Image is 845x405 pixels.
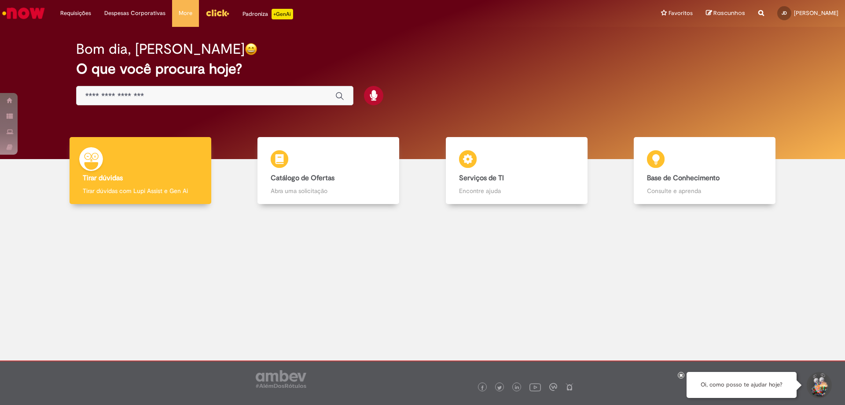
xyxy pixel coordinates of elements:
h2: O que você procura hoje? [76,61,769,77]
b: Serviços de TI [459,174,504,182]
span: More [179,9,192,18]
b: Base de Conhecimento [647,174,720,182]
a: Tirar dúvidas Tirar dúvidas com Lupi Assist e Gen Ai [46,137,235,204]
a: Base de Conhecimento Consulte e aprenda [611,137,799,204]
a: Rascunhos [706,9,745,18]
img: logo_footer_twitter.png [497,386,502,390]
img: logo_footer_facebook.png [480,386,485,390]
span: Rascunhos [713,9,745,17]
h2: Bom dia, [PERSON_NAME] [76,41,245,57]
img: logo_footer_workplace.png [549,383,557,391]
p: Tirar dúvidas com Lupi Assist e Gen Ai [83,186,198,195]
img: logo_footer_youtube.png [529,381,541,393]
span: JD [782,10,787,16]
img: logo_footer_ambev_rotulo_gray.png [256,370,306,388]
b: Tirar dúvidas [83,174,123,182]
img: click_logo_yellow_360x200.png [206,6,229,19]
p: Abra uma solicitação [271,186,386,195]
b: Catálogo de Ofertas [271,174,334,182]
img: logo_footer_naosei.png [566,383,573,391]
a: Serviços de TI Encontre ajuda [422,137,611,204]
a: Catálogo de Ofertas Abra uma solicitação [235,137,423,204]
img: happy-face.png [245,43,257,56]
img: ServiceNow [1,4,46,22]
p: Consulte e aprenda [647,186,762,195]
span: Requisições [60,9,91,18]
p: Encontre ajuda [459,186,574,195]
div: Oi, como posso te ajudar hoje? [687,372,797,398]
img: logo_footer_linkedin.png [515,385,519,390]
div: Padroniza [242,9,293,19]
span: Despesas Corporativas [104,9,165,18]
button: Iniciar Conversa de Suporte [805,372,832,398]
p: +GenAi [272,9,293,19]
span: Favoritos [669,9,693,18]
span: [PERSON_NAME] [794,9,838,17]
